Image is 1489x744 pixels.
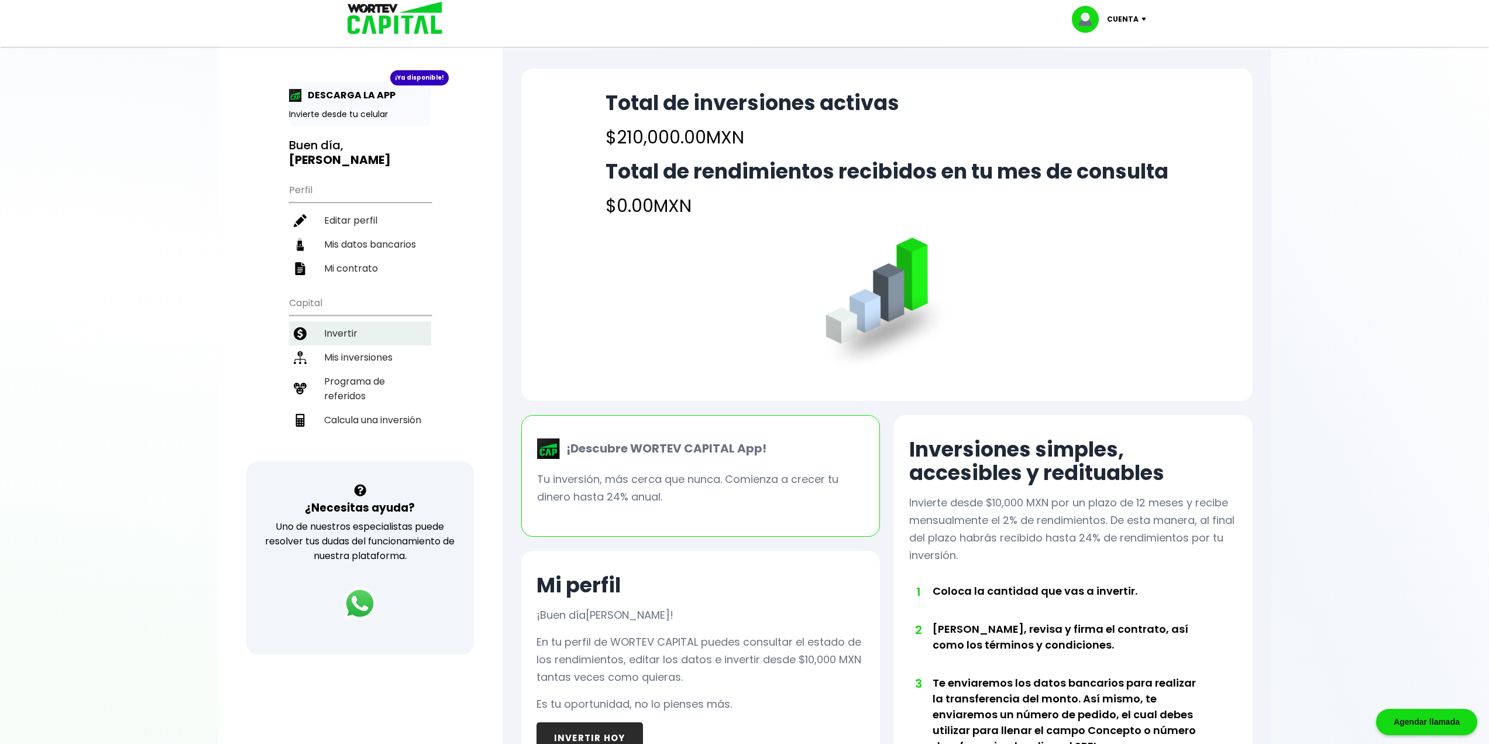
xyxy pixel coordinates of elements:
a: Mis inversiones [289,345,431,369]
a: Programa de referidos [289,369,431,408]
img: app-icon [289,89,302,102]
span: [PERSON_NAME] [586,608,670,622]
div: Agendar llamada [1376,709,1477,735]
span: 2 [915,621,921,639]
p: En tu perfil de WORTEV CAPITAL puedes consultar el estado de los rendimientos, editar los datos e... [537,633,865,686]
p: Uno de nuestros especialistas puede resolver tus dudas del funcionamiento de nuestra plataforma. [262,519,459,563]
p: Es tu oportunidad, no lo pienses más. [537,695,732,713]
a: Mi contrato [289,256,431,280]
img: grafica.516fef24.png [820,238,953,371]
img: wortev-capital-app-icon [537,438,560,460]
p: ¡Buen día ! [537,606,673,624]
p: Invierte desde $10,000 MXN por un plazo de 12 meses y recibe mensualmente el 2% de rendimientos. ... [909,494,1237,564]
p: Invierte desde tu celular [289,108,431,121]
img: editar-icon.952d3147.svg [294,214,307,227]
h2: Mi perfil [537,574,621,597]
a: Invertir [289,321,431,345]
h4: $210,000.00 MXN [606,124,899,150]
h3: Buen día, [289,138,431,167]
p: Tu inversión, más cerca que nunca. Comienza a crecer tu dinero hasta 24% anual. [537,471,864,506]
span: 1 [915,583,921,601]
ul: Capital [289,290,431,461]
li: Coloca la cantidad que vas a invertir. [933,583,1205,621]
b: [PERSON_NAME] [289,152,391,168]
img: invertir-icon.b3b967d7.svg [294,327,307,340]
h3: ¿Necesitas ayuda? [305,499,415,516]
img: icon-down [1139,18,1154,21]
img: recomiendanos-icon.9b8e9327.svg [294,382,307,395]
a: Editar perfil [289,208,431,232]
h4: $0.00 MXN [606,193,1168,219]
div: ¡Ya disponible! [390,70,449,85]
img: contrato-icon.f2db500c.svg [294,262,307,275]
h2: Total de rendimientos recibidos en tu mes de consulta [606,160,1168,183]
img: calculadora-icon.17d418c4.svg [294,414,307,427]
p: DESCARGA LA APP [302,88,396,102]
ul: Perfil [289,177,431,280]
img: logos_whatsapp-icon.242b2217.svg [343,587,376,620]
img: profile-image [1072,6,1107,33]
li: [PERSON_NAME], revisa y firma el contrato, así como los términos y condiciones. [933,621,1205,675]
p: Cuenta [1107,11,1139,28]
h2: Total de inversiones activas [606,91,899,115]
a: Calcula una inversión [289,408,431,432]
span: 3 [915,675,921,692]
img: inversiones-icon.6695dc30.svg [294,351,307,364]
h2: Inversiones simples, accesibles y redituables [909,438,1237,485]
p: ¡Descubre WORTEV CAPITAL App! [560,440,766,457]
a: Mis datos bancarios [289,232,431,256]
img: datos-icon.10cf9172.svg [294,238,307,251]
